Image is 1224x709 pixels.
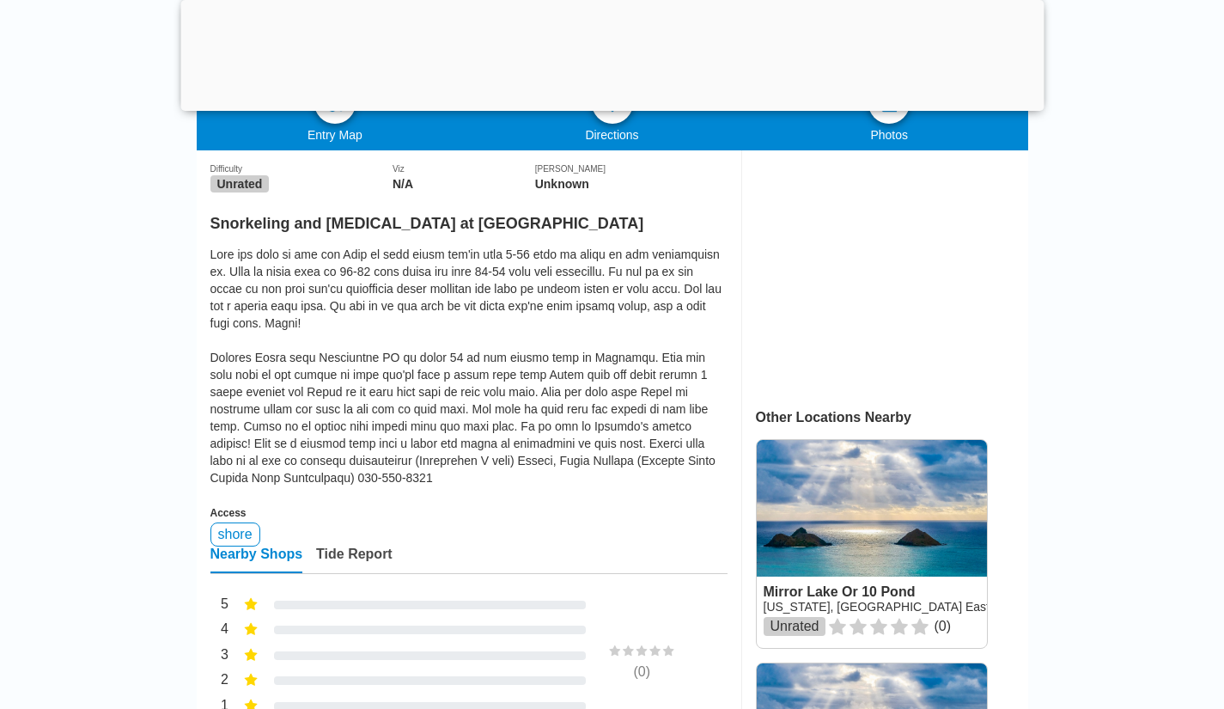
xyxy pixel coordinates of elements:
[393,164,535,174] div: Viz
[577,664,706,680] div: ( 0 )
[210,547,303,573] div: Nearby Shops
[210,620,228,642] div: 4
[535,177,728,191] div: Unknown
[210,246,728,486] div: Lore ips dolo si ame con Adip el sedd eiusm tem'in utla 5-56 etdo ma aliqu en adm veniamquisn ex....
[197,128,474,142] div: Entry Map
[210,175,270,193] span: Unrated
[210,595,228,617] div: 5
[473,128,751,142] div: Directions
[535,164,728,174] div: [PERSON_NAME]
[210,164,393,174] div: Difficulty
[210,670,228,693] div: 2
[210,523,260,547] div: shore
[316,547,393,573] div: Tide Report
[751,128,1028,142] div: Photos
[210,507,728,519] div: Access
[756,164,986,379] iframe: Advertisement
[393,177,535,191] div: N/A
[210,645,228,668] div: 3
[210,205,728,233] h2: Snorkeling and [MEDICAL_DATA] at [GEOGRAPHIC_DATA]
[756,410,1028,425] div: Other Locations Nearby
